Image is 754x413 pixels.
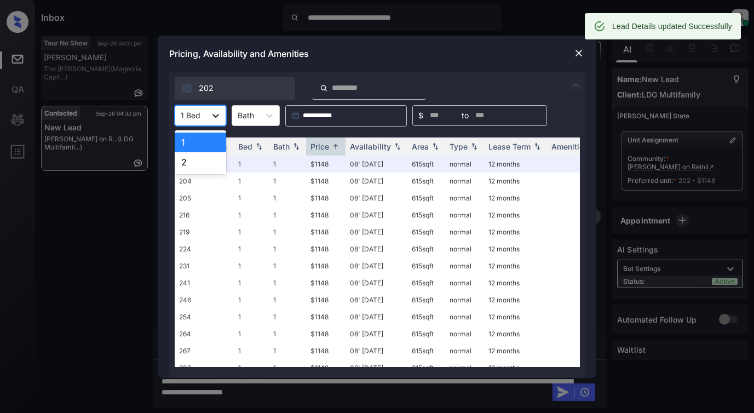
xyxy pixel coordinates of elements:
[445,274,484,291] td: normal
[407,206,445,223] td: 615 sqft
[238,142,252,151] div: Bed
[418,110,423,122] span: $
[407,257,445,274] td: 615 sqft
[484,240,547,257] td: 12 months
[445,223,484,240] td: normal
[158,36,596,72] div: Pricing, Availability and Amenities
[407,325,445,342] td: 615 sqft
[346,240,407,257] td: 08' [DATE]
[612,16,732,36] div: Lead Details updated Successfully
[234,308,269,325] td: 1
[484,190,547,206] td: 12 months
[269,342,306,359] td: 1
[484,342,547,359] td: 12 months
[488,142,531,151] div: Lease Term
[234,223,269,240] td: 1
[234,257,269,274] td: 1
[269,308,306,325] td: 1
[346,206,407,223] td: 08' [DATE]
[273,142,290,151] div: Bath
[306,206,346,223] td: $1148
[269,291,306,308] td: 1
[269,206,306,223] td: 1
[175,206,234,223] td: 216
[407,291,445,308] td: 615 sqft
[306,240,346,257] td: $1148
[450,142,468,151] div: Type
[269,325,306,342] td: 1
[407,274,445,291] td: 615 sqft
[269,359,306,376] td: 1
[234,274,269,291] td: 1
[407,190,445,206] td: 615 sqft
[175,274,234,291] td: 241
[407,342,445,359] td: 615 sqft
[484,257,547,274] td: 12 months
[175,190,234,206] td: 205
[346,190,407,206] td: 08' [DATE]
[484,325,547,342] td: 12 months
[269,156,306,173] td: 1
[181,83,192,94] img: icon-zuma
[484,274,547,291] td: 12 months
[412,142,429,151] div: Area
[330,142,341,151] img: sorting
[484,206,547,223] td: 12 months
[462,110,469,122] span: to
[407,240,445,257] td: 615 sqft
[407,156,445,173] td: 615 sqft
[445,308,484,325] td: normal
[175,359,234,376] td: 303
[175,223,234,240] td: 219
[254,142,264,150] img: sorting
[484,291,547,308] td: 12 months
[407,223,445,240] td: 615 sqft
[306,173,346,190] td: $1148
[407,359,445,376] td: 615 sqft
[346,223,407,240] td: 08' [DATE]
[306,257,346,274] td: $1148
[291,142,302,150] img: sorting
[445,156,484,173] td: normal
[484,359,547,376] td: 12 months
[310,142,329,151] div: Price
[306,274,346,291] td: $1148
[175,342,234,359] td: 267
[269,190,306,206] td: 1
[346,325,407,342] td: 08' [DATE]
[346,156,407,173] td: 08' [DATE]
[306,190,346,206] td: $1148
[484,223,547,240] td: 12 months
[551,142,588,151] div: Amenities
[445,257,484,274] td: normal
[199,82,214,94] span: 202
[350,142,391,151] div: Availability
[445,291,484,308] td: normal
[175,257,234,274] td: 231
[346,359,407,376] td: 08' [DATE]
[445,240,484,257] td: normal
[269,173,306,190] td: 1
[484,156,547,173] td: 12 months
[175,325,234,342] td: 264
[234,291,269,308] td: 1
[234,206,269,223] td: 1
[306,223,346,240] td: $1148
[306,156,346,173] td: $1148
[445,359,484,376] td: normal
[269,257,306,274] td: 1
[234,342,269,359] td: 1
[320,83,328,93] img: icon-zuma
[306,359,346,376] td: $1148
[346,173,407,190] td: 08' [DATE]
[269,274,306,291] td: 1
[175,133,226,152] div: 1
[469,142,480,150] img: sorting
[445,190,484,206] td: normal
[306,325,346,342] td: $1148
[445,342,484,359] td: normal
[392,142,403,150] img: sorting
[573,48,584,59] img: close
[346,257,407,274] td: 08' [DATE]
[175,291,234,308] td: 246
